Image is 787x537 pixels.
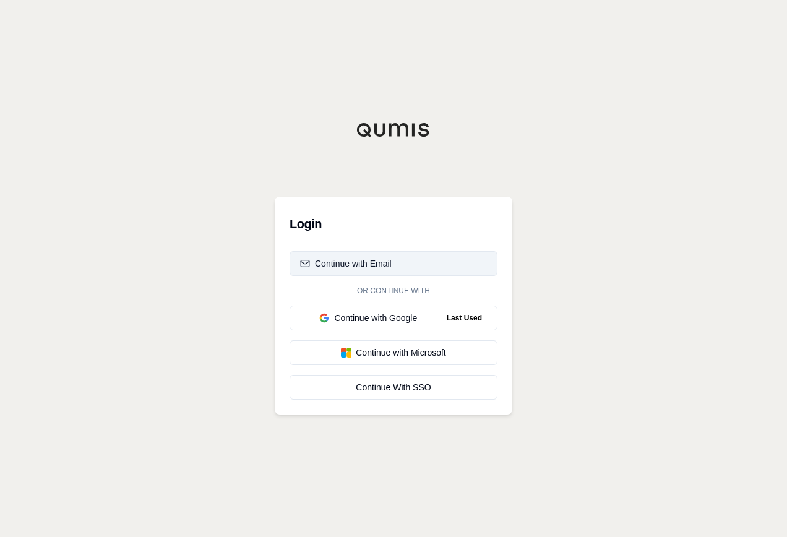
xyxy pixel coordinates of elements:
[290,375,497,400] a: Continue With SSO
[290,340,497,365] button: Continue with Microsoft
[290,251,497,276] button: Continue with Email
[442,311,487,325] span: Last Used
[300,312,437,324] div: Continue with Google
[290,212,497,236] h3: Login
[300,257,392,270] div: Continue with Email
[356,122,431,137] img: Qumis
[300,346,487,359] div: Continue with Microsoft
[352,286,435,296] span: Or continue with
[290,306,497,330] button: Continue with GoogleLast Used
[300,381,487,393] div: Continue With SSO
